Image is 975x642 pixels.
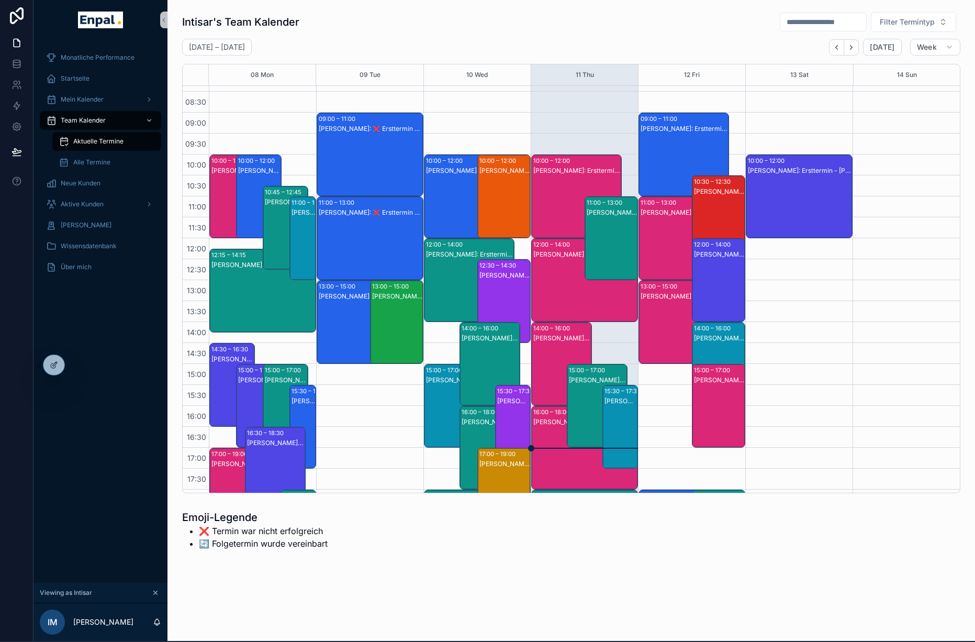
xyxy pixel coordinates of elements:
div: 13:00 – 15:00 [319,281,358,292]
div: [PERSON_NAME]: Ersttermin - [PERSON_NAME] [533,250,637,259]
div: [PERSON_NAME]: Ersttermin (Folgetermin) - [PERSON_NAME] [641,125,728,133]
div: 11:00 – 13:00 [641,197,679,208]
div: 12:00 – 14:00 [533,239,573,250]
div: 09 Tue [360,64,380,85]
div: 10:00 – 12:00 [238,156,277,166]
span: 11:30 [186,223,209,232]
div: [PERSON_NAME]: Abschlusstermin - [PERSON_NAME] [479,460,530,468]
a: Monatliche Performance [40,48,161,67]
div: [PERSON_NAME]: ❌ Ersttermin - [PERSON_NAME] [319,125,422,133]
div: 18:00 – 20:00 [694,491,734,501]
span: Viewing as Intisar [40,589,92,597]
div: [PERSON_NAME]: Ersttermin - [PERSON_NAME] [479,271,530,280]
div: 13:00 – 15:00 [372,281,411,292]
div: [PERSON_NAME]: Abschlusstermin - [PERSON_NAME] [426,167,513,175]
div: [PERSON_NAME]: Ersttermin - [PERSON_NAME] [211,355,254,363]
div: [PERSON_NAME]: Ersttermin - [PERSON_NAME] [533,334,591,342]
div: [PERSON_NAME]: Ersttermin (Folgetermin) - [PERSON_NAME] [238,376,281,384]
div: 15:30 – 17:30 [604,386,643,396]
button: Week [910,39,960,56]
div: 10:30 – 12:30[PERSON_NAME]: Ersttermin - [PERSON_NAME] [692,176,745,259]
button: Back [829,39,844,56]
span: Aktive Kunden [61,200,104,208]
a: Alle Termine [52,153,161,172]
span: 09:00 [183,118,209,127]
span: 14:30 [184,349,209,358]
span: 12:00 [184,244,209,253]
div: [PERSON_NAME]: ❌ Ersttermin - [PERSON_NAME] [211,261,315,269]
div: 12:00 – 14:00[PERSON_NAME]: Ersttermin - [PERSON_NAME] [692,239,745,322]
div: 12:15 – 14:15 [211,250,249,260]
button: [DATE] [863,39,901,56]
span: Monatliche Performance [61,53,135,62]
div: 11:00 – 13:00[PERSON_NAME]: Ersttermin - [PERSON_NAME] [290,197,316,280]
div: 18:00 – 20:00 [532,490,637,573]
button: 13 Sat [790,64,809,85]
div: 16:30 – 18:30 [247,428,286,438]
div: 11:00 – 13:00 [319,197,357,208]
div: [PERSON_NAME]: Ersttermin - [PERSON_NAME] [426,250,513,259]
li: 🔄️ Folgetermin wurde vereinbart [199,537,328,550]
div: 10:00 – 12:00 [748,156,787,166]
div: 15:30 – 17:30[PERSON_NAME]: Abschlusstermin - [PERSON_NAME] [603,385,637,468]
div: 16:00 – 18:00[PERSON_NAME]: Ersttermin - [PERSON_NAME] [532,406,637,489]
div: [PERSON_NAME]: Ersttermin - [PERSON_NAME] [319,292,406,301]
div: [PERSON_NAME]: Ersttermin - [PERSON_NAME] [462,334,519,342]
span: Alle Termine [73,158,110,167]
div: 10:00 – 12:00[PERSON_NAME]: Ersttermin - [PERSON_NAME] [210,155,254,238]
div: 11:00 – 13:00[PERSON_NAME]: Abschlusstermin - [PERSON_NAME] [585,197,637,280]
div: 09:00 – 11:00[PERSON_NAME]: Ersttermin (Folgetermin) - [PERSON_NAME] [639,113,729,196]
div: 13:00 – 15:00[PERSON_NAME]: Ersttermin - [PERSON_NAME] [371,281,423,363]
div: 14:00 – 16:00[PERSON_NAME]: Ersttermin - [PERSON_NAME] [692,323,745,405]
div: [PERSON_NAME]: Ersttermin - [PERSON_NAME] [247,439,305,447]
div: [PERSON_NAME]: Abschlusstermin - [PERSON_NAME] [211,460,269,468]
span: 11:00 [186,202,209,211]
div: 17:00 – 19:00[PERSON_NAME]: Abschlusstermin - [PERSON_NAME] [478,448,530,531]
div: 15:00 – 17:00 [694,365,733,375]
div: 15:00 – 17:00 [426,365,465,375]
div: [PERSON_NAME]: ❌ Ersttermin - [PERSON_NAME] [319,208,422,217]
div: 15:00 – 17:00 [238,365,277,375]
div: [PERSON_NAME]: Ersttermin - [PERSON_NAME] [748,167,851,175]
div: [PERSON_NAME]: Ersttermin - [PERSON_NAME] [372,292,422,301]
span: [DATE] [870,42,894,52]
div: 12:00 – 14:00[PERSON_NAME]: Ersttermin - [PERSON_NAME] [532,239,637,322]
div: 10:30 – 12:30 [694,176,733,187]
div: [PERSON_NAME]: ❌ Ersttermin - [PERSON_NAME] [265,198,307,206]
span: [PERSON_NAME] [61,221,111,229]
div: 18:00 – 20:00 [424,490,514,573]
span: 16:00 [184,412,209,420]
div: 12:00 – 14:00[PERSON_NAME]: Ersttermin - [PERSON_NAME] [424,239,514,322]
img: App logo [78,12,122,28]
h1: Intisar's Team Kalender [182,15,299,29]
div: 18:00 – 20:00 [283,491,323,501]
div: 12:30 – 14:30 [479,260,519,271]
div: 12 Fri [684,64,700,85]
span: 15:30 [185,391,209,400]
div: [PERSON_NAME]: Ersttermin - [PERSON_NAME] [694,334,744,342]
a: Startseite [40,69,161,88]
span: Über mich [61,263,92,271]
span: Aktuelle Termine [73,137,124,146]
div: [PERSON_NAME]: Ersttermin - [PERSON_NAME] [569,376,626,384]
div: [PERSON_NAME]: 🔄️ Ersttermin - [PERSON_NAME] [238,167,281,175]
div: 11:00 – 13:00 [587,197,625,208]
div: 10:45 – 12:45[PERSON_NAME]: ❌ Ersttermin - [PERSON_NAME] [263,186,308,269]
div: 10:00 – 12:00[PERSON_NAME]: Ersttermin - [PERSON_NAME] [532,155,621,238]
div: 15:30 – 17:30[PERSON_NAME]: Ersttermin - [PERSON_NAME] [496,385,530,468]
div: 18:00 – 20:00 [533,491,574,501]
a: Neue Kunden [40,174,161,193]
div: 14:00 – 16:00 [533,323,573,334]
div: 15:00 – 17:00 [569,365,608,375]
span: 08:30 [183,97,209,106]
button: 11 Thu [576,64,594,85]
div: [PERSON_NAME]: Ersttermin - [PERSON_NAME] [694,250,744,259]
div: 10:00 – 12:00 [426,156,465,166]
div: [PERSON_NAME]: Abschlusstermin - [PERSON_NAME] [426,376,484,384]
div: 14:00 – 16:00 [694,323,733,334]
span: Neue Kunden [61,179,100,187]
div: 13:00 – 15:00[PERSON_NAME]: Ersttermin - [PERSON_NAME] [639,281,729,363]
div: 12:00 – 14:00 [426,239,465,250]
div: 14:00 – 16:00[PERSON_NAME]: Ersttermin - [PERSON_NAME] [460,323,520,405]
